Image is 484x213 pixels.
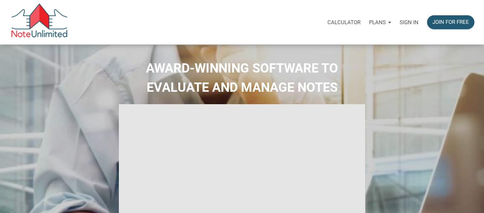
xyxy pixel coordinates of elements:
a: Plans [365,11,395,33]
a: Join for free [423,11,479,33]
p: Calculator [327,19,361,26]
p: Plans [369,19,386,26]
button: Plans [365,12,395,33]
div: Join for free [432,18,469,26]
a: Calculator [323,11,365,33]
p: Sign in [400,19,419,26]
button: Join for free [427,15,474,29]
a: Sign in [395,11,423,33]
h2: AWARD-WINNING SOFTWARE TO EVALUATE AND MANAGE NOTES [5,59,479,97]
